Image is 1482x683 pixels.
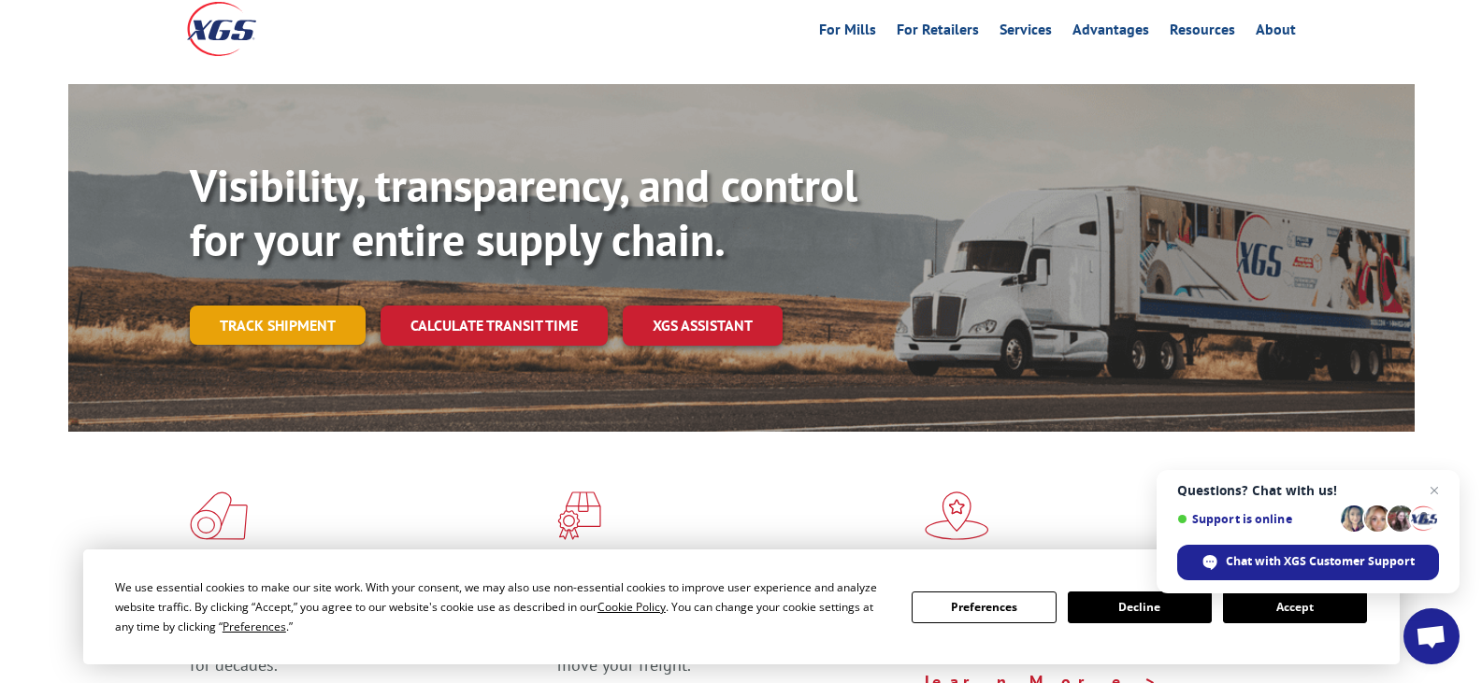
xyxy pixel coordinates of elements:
div: Cookie Consent Prompt [83,549,1400,664]
a: Resources [1170,22,1235,43]
span: As an industry carrier of choice, XGS has brought innovation and dedication to flooring logistics... [190,609,542,676]
a: For Mills [819,22,876,43]
a: Services [1000,22,1052,43]
img: xgs-icon-total-supply-chain-intelligence-red [190,491,248,540]
span: Chat with XGS Customer Support [1226,553,1415,570]
a: Advantages [1072,22,1149,43]
span: Support is online [1177,512,1334,526]
a: Calculate transit time [381,306,608,346]
a: For Retailers [897,22,979,43]
span: Preferences [223,619,286,634]
button: Preferences [912,591,1056,623]
img: xgs-icon-flagship-distribution-model-red [925,491,989,540]
img: xgs-icon-focused-on-flooring-red [557,491,601,540]
button: Decline [1068,591,1212,623]
span: Cookie Policy [597,599,666,615]
a: Track shipment [190,306,366,345]
b: Visibility, transparency, and control for your entire supply chain. [190,156,857,268]
a: About [1256,22,1296,43]
a: Open chat [1403,608,1460,664]
a: XGS ASSISTANT [623,306,783,346]
span: Questions? Chat with us! [1177,483,1439,498]
div: We use essential cookies to make our site work. With your consent, we may also use non-essential ... [115,577,889,636]
button: Accept [1223,591,1367,623]
span: Chat with XGS Customer Support [1177,545,1439,580]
